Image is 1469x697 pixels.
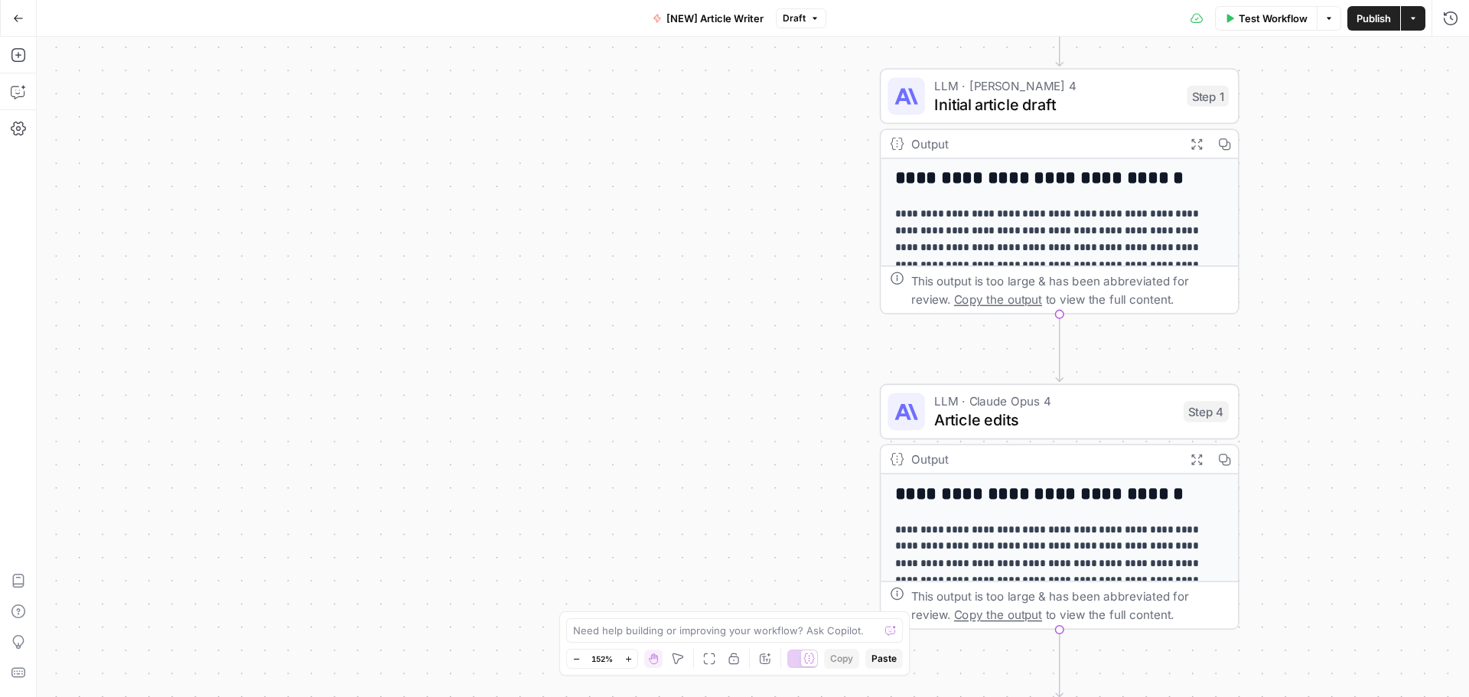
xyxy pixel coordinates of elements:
span: LLM · [PERSON_NAME] 4 [934,77,1177,95]
span: Article edits [934,408,1174,431]
button: Paste [865,649,903,669]
div: Step 4 [1184,401,1229,422]
div: Output [911,135,1176,153]
div: Step 1 [1187,86,1229,106]
span: Copy the output [954,292,1042,306]
button: [NEW] Article Writer [643,6,773,31]
span: Initial article draft [934,93,1177,116]
button: Copy [824,649,859,669]
button: Test Workflow [1215,6,1317,31]
span: Paste [871,652,897,666]
button: Publish [1347,6,1400,31]
g: Edge from step_4 to step_36 [1056,630,1063,697]
span: Publish [1357,11,1391,26]
g: Edge from step_1 to step_4 [1056,314,1063,382]
span: Draft [783,11,806,25]
span: [NEW] Article Writer [666,11,764,26]
span: Copy [830,652,853,666]
span: Test Workflow [1239,11,1308,26]
span: 152% [591,653,613,665]
span: LLM · Claude Opus 4 [934,392,1174,410]
div: This output is too large & has been abbreviated for review. to view the full content. [911,587,1229,624]
button: Draft [776,8,826,28]
div: This output is too large & has been abbreviated for review. to view the full content. [911,272,1229,309]
div: Output [911,450,1176,468]
span: Copy the output [954,607,1042,621]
